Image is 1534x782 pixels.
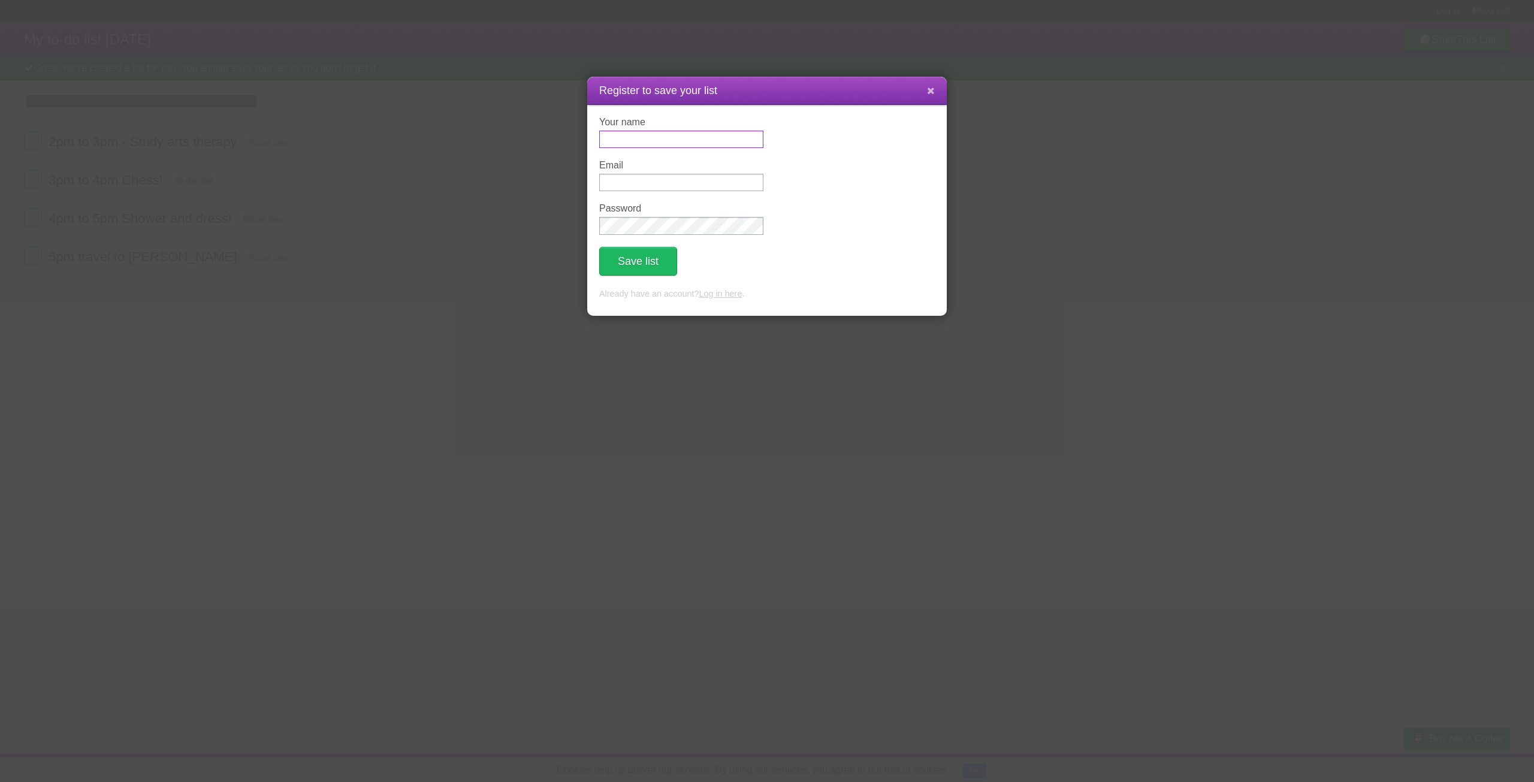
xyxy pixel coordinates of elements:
[599,203,763,214] label: Password
[599,117,763,128] label: Your name
[599,83,935,99] h1: Register to save your list
[599,160,763,171] label: Email
[699,289,742,298] a: Log in here
[599,288,935,301] p: Already have an account? .
[599,247,677,276] button: Save list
